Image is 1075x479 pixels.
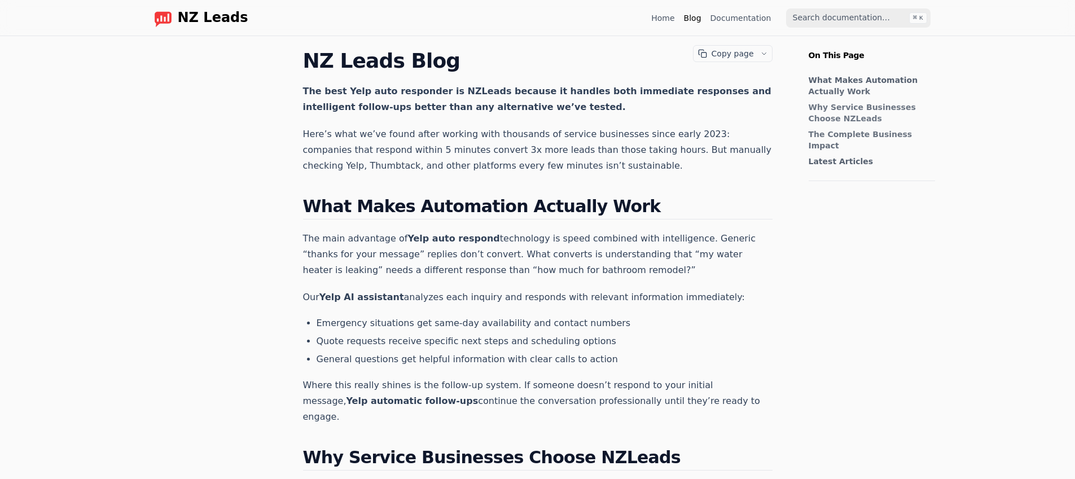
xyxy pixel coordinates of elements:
[303,50,773,72] h1: NZ Leads Blog
[303,377,773,425] p: Where this really shines is the follow-up system. If someone doesn’t respond to your initial mess...
[809,129,929,151] a: The Complete Business Impact
[303,126,773,174] p: Here’s what we’ve found after working with thousands of service businesses since early 2023: comp...
[303,231,773,278] p: The main advantage of technology is speed combined with intelligence. Generic “thanks for your me...
[154,9,172,27] img: logo
[710,12,771,24] a: Documentation
[809,156,929,167] a: Latest Articles
[800,36,944,61] p: On This Page
[317,317,773,330] li: Emergency situations get same-day availability and contact numbers
[303,86,771,112] strong: The best Yelp auto responder is NZLeads because it handles both immediate responses and intellige...
[346,395,479,406] strong: Yelp automatic follow-ups
[303,196,773,219] h2: What Makes Automation Actually Work
[317,335,773,348] li: Quote requests receive specific next steps and scheduling options
[317,353,773,366] li: General questions get helpful information with clear calls to action
[694,46,756,61] button: Copy page
[178,10,248,26] span: NZ Leads
[145,9,248,27] a: Home page
[684,12,701,24] a: Blog
[303,289,773,305] p: Our analyzes each inquiry and responds with relevant information immediately:
[651,12,674,24] a: Home
[809,102,929,124] a: Why Service Businesses Choose NZLeads
[786,8,931,28] input: Search documentation…
[809,74,929,97] a: What Makes Automation Actually Work
[407,233,499,244] strong: Yelp auto respond
[303,447,773,471] h2: Why Service Businesses Choose NZLeads
[319,292,404,302] strong: Yelp AI assistant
